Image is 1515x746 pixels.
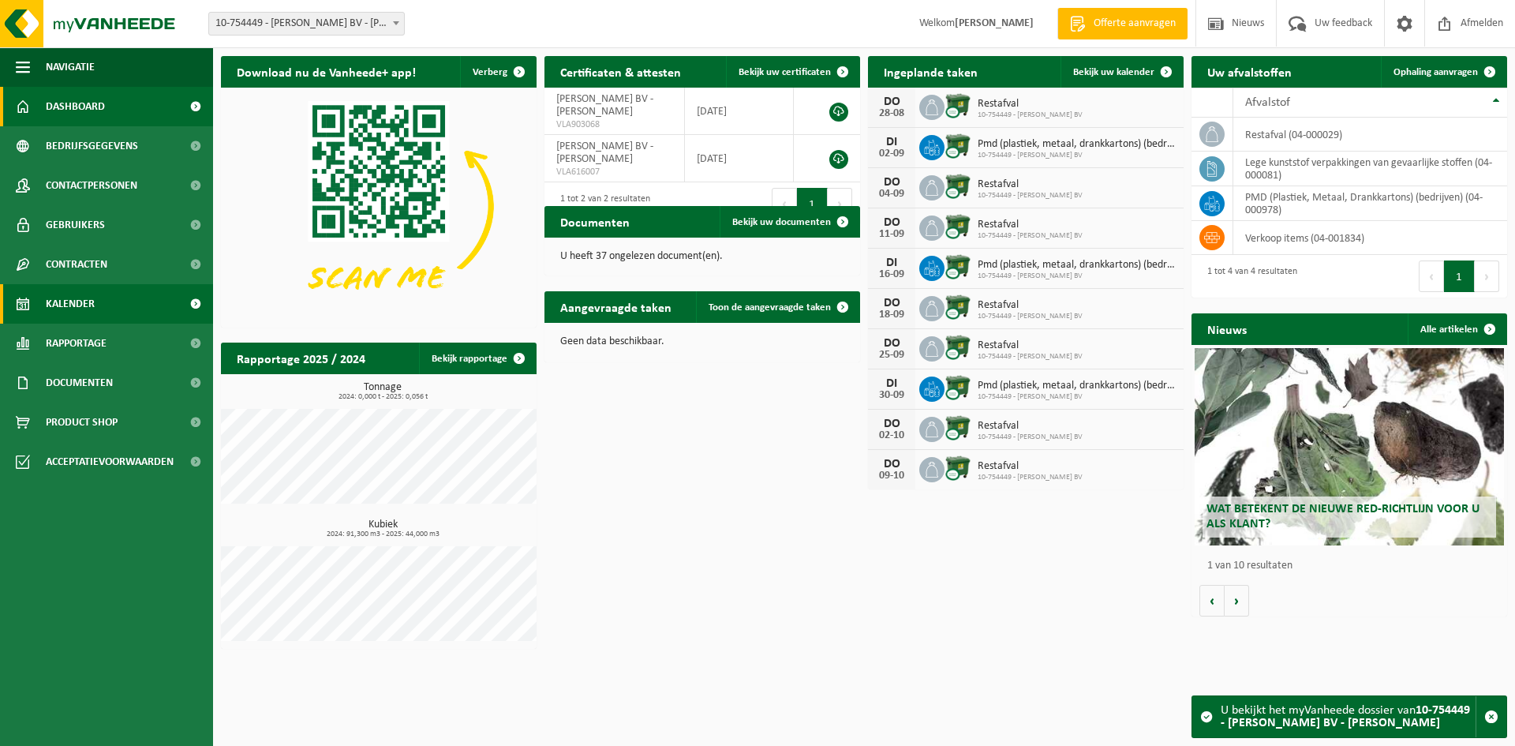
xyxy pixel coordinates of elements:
td: [DATE] [685,135,793,182]
button: Next [828,188,852,219]
span: 10-754449 - CARDA BV - NIEL [209,13,404,35]
div: 16-09 [876,269,907,280]
button: 1 [797,188,828,219]
h2: Aangevraagde taken [544,291,687,322]
span: 10-754449 - [PERSON_NAME] BV [978,433,1083,442]
span: VLA903068 [556,118,672,131]
button: Vorige [1199,585,1225,617]
span: 10-754449 - [PERSON_NAME] BV [978,191,1083,201]
button: Verberg [460,56,535,88]
p: Geen data beschikbaar. [560,336,844,347]
span: Offerte aanvragen [1090,16,1180,32]
span: Restafval [978,460,1083,473]
a: Bekijk rapportage [419,343,535,374]
button: Volgende [1225,585,1249,617]
span: 10-754449 - [PERSON_NAME] BV [978,272,1176,281]
span: Restafval [978,299,1083,312]
span: 10-754449 - [PERSON_NAME] BV [978,392,1176,402]
span: 10-754449 - [PERSON_NAME] BV [978,231,1083,241]
td: PMD (Plastiek, Metaal, Drankkartons) (bedrijven) (04-000978) [1233,186,1507,221]
span: VLA616007 [556,166,672,178]
span: Acceptatievoorwaarden [46,442,174,482]
div: DO [876,176,907,189]
a: Toon de aangevraagde taken [696,291,858,323]
h2: Download nu de Vanheede+ app! [221,56,432,87]
span: Restafval [978,98,1083,111]
span: Bedrijfsgegevens [46,126,138,166]
span: Pmd (plastiek, metaal, drankkartons) (bedrijven) [978,259,1176,272]
td: restafval (04-000029) [1233,118,1507,152]
a: Offerte aanvragen [1057,8,1188,39]
span: Bekijk uw documenten [732,217,831,227]
div: 25-09 [876,350,907,361]
span: Restafval [978,219,1083,231]
img: WB-1100-CU [945,92,971,119]
h2: Nieuws [1191,313,1262,344]
h2: Documenten [544,206,645,237]
div: DO [876,458,907,470]
span: Verberg [473,67,507,77]
div: DI [876,136,907,148]
div: 02-09 [876,148,907,159]
button: Previous [1419,261,1444,292]
strong: [PERSON_NAME] [955,17,1034,29]
img: WB-1100-CU [945,253,971,280]
span: [PERSON_NAME] BV - [PERSON_NAME] [556,141,653,165]
p: 1 van 10 resultaten [1207,560,1499,572]
div: 1 tot 2 van 2 resultaten [552,186,650,221]
img: WB-1100-CU [945,334,971,361]
div: U bekijkt het myVanheede dossier van [1221,696,1476,737]
img: WB-1100-CU [945,414,971,441]
span: 10-754449 - [PERSON_NAME] BV [978,473,1083,482]
div: 09-10 [876,470,907,482]
div: 30-09 [876,390,907,401]
span: 10-754449 - [PERSON_NAME] BV [978,151,1176,160]
span: Contracten [46,245,107,284]
div: 04-09 [876,189,907,200]
span: 10-754449 - [PERSON_NAME] BV [978,111,1083,120]
div: 02-10 [876,430,907,441]
span: Pmd (plastiek, metaal, drankkartons) (bedrijven) [978,380,1176,392]
span: Wat betekent de nieuwe RED-richtlijn voor u als klant? [1206,503,1479,530]
td: [DATE] [685,88,793,135]
span: Afvalstof [1245,96,1290,109]
h2: Uw afvalstoffen [1191,56,1307,87]
div: DO [876,337,907,350]
img: WB-1100-CU [945,455,971,482]
span: Restafval [978,339,1083,352]
img: Download de VHEPlus App [221,88,537,324]
div: DO [876,96,907,108]
span: Ophaling aanvragen [1393,67,1478,77]
span: [PERSON_NAME] BV - [PERSON_NAME] [556,93,653,118]
h3: Kubiek [229,519,537,538]
span: 2024: 91,300 m3 - 2025: 44,000 m3 [229,530,537,538]
a: Bekijk uw kalender [1060,56,1182,88]
div: DO [876,297,907,309]
td: lege kunststof verpakkingen van gevaarlijke stoffen (04-000081) [1233,152,1507,186]
strong: 10-754449 - [PERSON_NAME] BV - [PERSON_NAME] [1221,704,1470,729]
span: Toon de aangevraagde taken [709,302,831,313]
span: Rapportage [46,324,107,363]
img: WB-1100-CU [945,173,971,200]
h2: Certificaten & attesten [544,56,697,87]
td: verkoop items (04-001834) [1233,221,1507,255]
div: DI [876,377,907,390]
span: 10-754449 - [PERSON_NAME] BV [978,312,1083,321]
img: WB-1100-CU [945,294,971,321]
span: Product Shop [46,403,118,442]
span: Restafval [978,420,1083,433]
span: 10-754449 - [PERSON_NAME] BV [978,352,1083,362]
img: WB-1100-CU [945,133,971,159]
h3: Tonnage [229,382,537,401]
span: Documenten [46,363,113,403]
div: 28-08 [876,108,907,119]
span: Restafval [978,178,1083,191]
div: 11-09 [876,229,907,240]
p: U heeft 37 ongelezen document(en). [560,251,844,262]
span: Gebruikers [46,205,105,245]
span: Dashboard [46,87,105,126]
button: Previous [772,188,797,219]
span: Contactpersonen [46,166,137,205]
h2: Ingeplande taken [868,56,993,87]
div: 18-09 [876,309,907,321]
